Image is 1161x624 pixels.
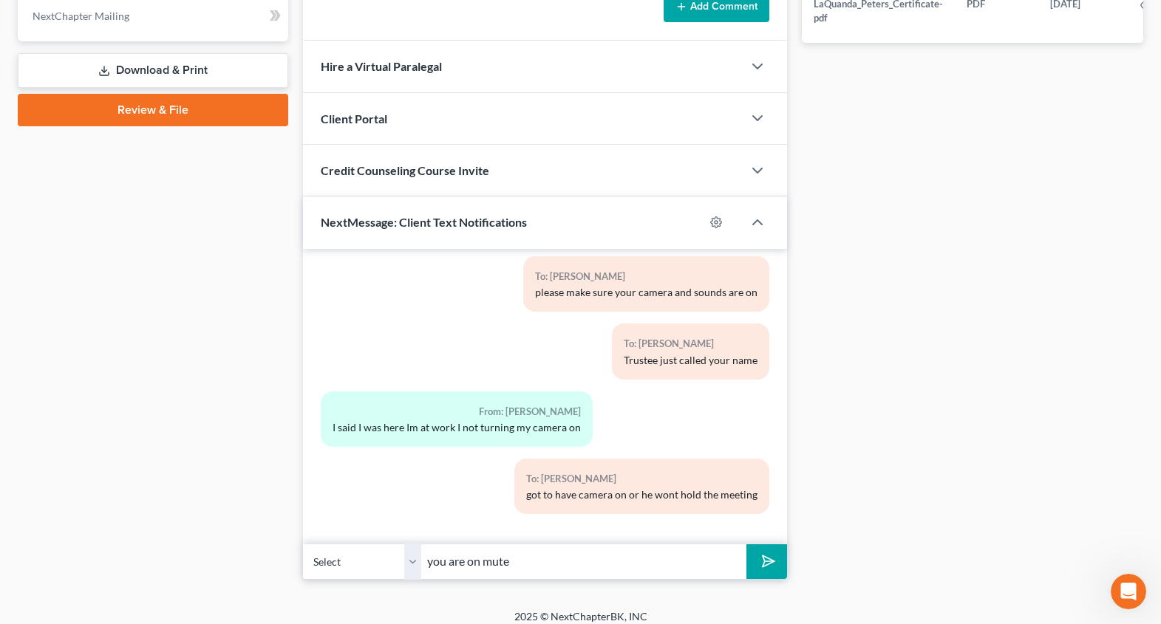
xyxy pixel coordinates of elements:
[12,116,242,271] div: 🚨ATTN: [GEOGRAPHIC_DATA] of [US_STATE]The court has added a new Credit Counseling Field that we n...
[70,484,82,496] button: Upload attachment
[321,112,387,126] span: Client Portal
[624,335,757,352] div: To: [PERSON_NAME]
[21,3,288,30] a: NextChapter Mailing
[72,7,168,18] h1: [PERSON_NAME]
[535,285,757,300] div: please make sure your camera and sounds are on
[231,6,259,34] button: Home
[23,484,35,496] button: Emoji picker
[33,10,129,22] span: NextChapter Mailing
[333,403,581,420] div: From: [PERSON_NAME]
[321,215,527,229] span: NextMessage: Client Text Notifications
[24,274,149,283] div: [PERSON_NAME] • 12m ago
[24,126,211,152] b: 🚨ATTN: [GEOGRAPHIC_DATA] of [US_STATE]
[72,18,137,33] p: Active 3h ago
[1111,574,1146,609] iframe: Intercom live chat
[259,6,286,32] div: Close
[18,94,288,126] a: Review & File
[12,116,284,304] div: Katie says…
[42,8,66,32] img: Profile image for Katie
[18,53,288,88] a: Download & Print
[47,484,58,496] button: Gif picker
[24,161,231,262] div: The court has added a new Credit Counseling Field that we need to update upon filing. Please remo...
[321,59,442,73] span: Hire a Virtual Paralegal
[253,478,277,501] button: Send a message…
[10,6,38,34] button: go back
[535,268,757,285] div: To: [PERSON_NAME]
[94,484,106,496] button: Start recording
[421,544,746,580] input: Say something...
[526,470,757,487] div: To: [PERSON_NAME]
[624,353,757,368] div: Trustee just called your name
[13,453,283,478] textarea: Message…
[526,487,757,502] div: got to have camera on or he wont hold the meeting
[333,420,581,435] div: I said I was here Im at work I not turning my camera on
[321,163,489,177] span: Credit Counseling Course Invite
